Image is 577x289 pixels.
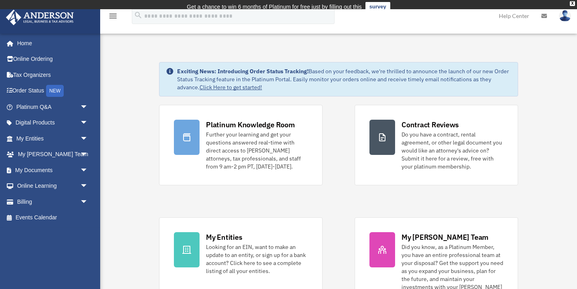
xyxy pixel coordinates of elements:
[6,162,100,178] a: My Documentsarrow_drop_down
[6,130,100,147] a: My Entitiesarrow_drop_down
[80,115,96,131] span: arrow_drop_down
[6,67,100,83] a: Tax Organizers
[134,11,143,20] i: search
[80,99,96,115] span: arrow_drop_down
[46,85,64,97] div: NEW
[80,130,96,147] span: arrow_drop_down
[355,105,518,185] a: Contract Reviews Do you have a contract, rental agreement, or other legal document you would like...
[177,68,309,75] strong: Exciting News: Introducing Order Status Tracking!
[108,14,118,21] a: menu
[365,2,390,12] a: survey
[187,2,362,12] div: Get a chance to win 6 months of Platinum for free just by filling out this
[6,99,100,115] a: Platinum Q&Aarrow_drop_down
[6,51,100,67] a: Online Ordering
[401,130,503,171] div: Do you have a contract, rental agreement, or other legal document you would like an attorney's ad...
[177,67,511,91] div: Based on your feedback, we're thrilled to announce the launch of our new Order Status Tracking fe...
[6,178,100,194] a: Online Learningarrow_drop_down
[401,232,488,242] div: My [PERSON_NAME] Team
[570,1,575,6] div: close
[6,147,100,163] a: My [PERSON_NAME] Teamarrow_drop_down
[6,194,100,210] a: Billingarrow_drop_down
[206,232,242,242] div: My Entities
[80,178,96,195] span: arrow_drop_down
[108,11,118,21] i: menu
[401,120,459,130] div: Contract Reviews
[206,130,308,171] div: Further your learning and get your questions answered real-time with direct access to [PERSON_NAM...
[80,147,96,163] span: arrow_drop_down
[206,120,295,130] div: Platinum Knowledge Room
[80,162,96,179] span: arrow_drop_down
[4,10,76,25] img: Anderson Advisors Platinum Portal
[159,105,323,185] a: Platinum Knowledge Room Further your learning and get your questions answered real-time with dire...
[80,194,96,210] span: arrow_drop_down
[6,115,100,131] a: Digital Productsarrow_drop_down
[200,84,262,91] a: Click Here to get started!
[6,83,100,99] a: Order StatusNEW
[6,35,96,51] a: Home
[206,243,308,275] div: Looking for an EIN, want to make an update to an entity, or sign up for a bank account? Click her...
[559,10,571,22] img: User Pic
[6,210,100,226] a: Events Calendar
